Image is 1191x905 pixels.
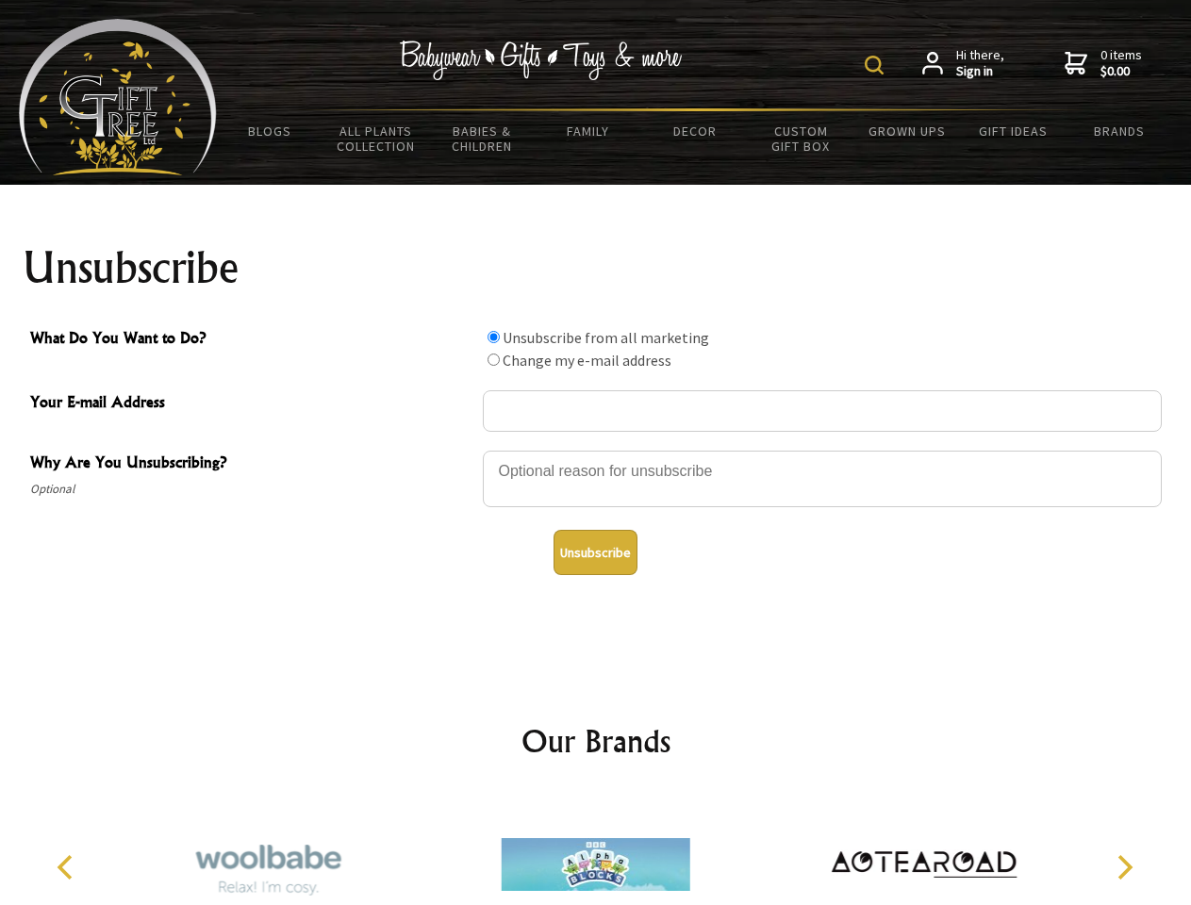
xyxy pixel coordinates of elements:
[30,451,473,478] span: Why Are You Unsubscribing?
[1103,847,1145,888] button: Next
[30,478,473,501] span: Optional
[536,111,642,151] a: Family
[503,328,709,347] label: Unsubscribe from all marketing
[488,331,500,343] input: What Do You Want to Do?
[865,56,884,74] img: product search
[853,111,960,151] a: Grown Ups
[960,111,1067,151] a: Gift Ideas
[429,111,536,166] a: Babies & Children
[19,19,217,175] img: Babyware - Gifts - Toys and more...
[23,245,1169,290] h1: Unsubscribe
[1100,63,1142,80] strong: $0.00
[956,63,1004,80] strong: Sign in
[217,111,323,151] a: BLOGS
[30,390,473,418] span: Your E-mail Address
[1100,46,1142,80] span: 0 items
[956,47,1004,80] span: Hi there,
[483,390,1162,432] input: Your E-mail Address
[1067,111,1173,151] a: Brands
[483,451,1162,507] textarea: Why Are You Unsubscribing?
[30,326,473,354] span: What Do You Want to Do?
[400,41,683,80] img: Babywear - Gifts - Toys & more
[922,47,1004,80] a: Hi there,Sign in
[488,354,500,366] input: What Do You Want to Do?
[38,718,1154,764] h2: Our Brands
[641,111,748,151] a: Decor
[503,351,671,370] label: Change my e-mail address
[1065,47,1142,80] a: 0 items$0.00
[323,111,430,166] a: All Plants Collection
[554,530,637,575] button: Unsubscribe
[748,111,854,166] a: Custom Gift Box
[47,847,89,888] button: Previous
